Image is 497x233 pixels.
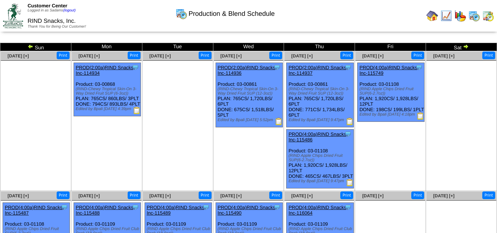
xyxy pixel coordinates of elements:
a: PROD(4:00a)RIND Snacks, Inc-116064 [288,205,347,216]
a: [DATE] [+] [291,53,313,59]
div: (RIND-Chewy Tropical Skin-On 3-Way Dried Fruit SUP (12-3oz)) [288,87,353,96]
img: ZoRoCo_Logo(Green%26Foil)%20jpg.webp [3,3,23,28]
a: PROD(2:00a)RIND Snacks, Inc-114936 [218,65,277,76]
img: Tooltip [132,204,139,211]
img: Production Report [275,118,283,125]
span: Logged in as Sadams [28,8,76,13]
img: Production Report [133,107,141,114]
a: PROD(4:00a)RIND Snacks, Inc-115486 [288,131,347,142]
div: Product: 03-00868 PLAN: 765CS / 860LBS / 3PLT DONE: 794CS / 893LBS / 4PLT [74,63,141,116]
a: PROD(4:00a)RIND Snacks, Inc-115490 [218,205,277,216]
a: (logout) [63,8,76,13]
a: PROD(2:00a)RIND Snacks, Inc-114937 [288,65,347,76]
img: line_graph.gif [440,10,452,22]
img: Tooltip [344,204,352,211]
img: calendarprod.gif [175,8,187,20]
div: (RIND-Chewy Tropical Skin-On 3-Way Dried Fruit SUP (12-3oz)) [218,87,283,96]
img: Tooltip [273,204,281,211]
a: PROD(4:00a)RIND Snacks, Inc-115488 [76,205,135,216]
div: Edited by Bpali [DATE] 9:47pm [288,179,353,183]
div: Product: 03-01108 PLAN: 1,920CS / 1,928LBS / 12PLT DONE: 198CS / 199LBS / 1PLT [358,63,425,122]
div: Edited by Bpali [DATE] 4:39pm [76,107,141,111]
a: [DATE] [+] [7,53,29,59]
span: Production & Blend Schedule [189,10,275,18]
button: Print [340,52,353,59]
button: Print [482,191,495,199]
img: Tooltip [415,64,423,71]
a: [DATE] [+] [433,53,454,59]
button: Print [482,52,495,59]
a: [DATE] [+] [149,193,171,198]
a: [DATE] [+] [220,193,242,198]
td: Fri [355,43,426,51]
button: Print [340,191,353,199]
a: PROD(4:00a)RIND Snacks, Inc-115489 [147,205,206,216]
div: Edited by Bpali [DATE] 9:47pm [288,118,353,122]
div: Edited by Bpali [DATE] 4:18pm [359,112,424,117]
a: [DATE] [+] [291,193,313,198]
div: Product: 03-00861 PLAN: 765CS / 1,720LBS / 6PLT DONE: 771CS / 1,734LBS / 6PLT [287,63,354,127]
button: Print [57,191,70,199]
div: (RIND Apple Chips Dried Fruit SUP(6-2.7oz)) [359,87,424,96]
button: Print [57,52,70,59]
a: [DATE] [+] [149,53,171,59]
a: [DATE] [+] [362,193,384,198]
img: calendarinout.gif [482,10,494,22]
a: [DATE] [+] [78,53,100,59]
span: RIND Snacks, Inc. [28,18,76,24]
button: Print [199,191,212,199]
button: Print [411,52,424,59]
a: [DATE] [+] [7,193,29,198]
td: Sun [0,43,71,51]
div: (RIND-Chewy Tropical Skin-On 3-Way Dried Fruit SUP (6-3oz)) [76,87,141,96]
img: graph.gif [454,10,466,22]
div: Edited by Bpali [DATE] 5:52pm [218,118,283,122]
span: Customer Center [28,3,67,8]
img: arrowleft.gif [28,43,33,49]
a: [DATE] [+] [433,193,454,198]
img: Tooltip [202,204,210,211]
button: Print [199,52,212,59]
td: Tue [142,43,213,51]
img: Tooltip [132,64,139,71]
img: home.gif [426,10,438,22]
img: arrowright.gif [463,43,469,49]
a: PROD(2:00a)RIND Snacks, Inc-114934 [76,65,135,76]
a: [DATE] [+] [362,53,384,59]
img: Production Report [346,179,354,186]
div: Product: 03-01108 PLAN: 1,920CS / 1,928LBS / 12PLT DONE: 465CS / 467LBS / 3PLT [287,130,354,188]
button: Print [128,191,141,199]
td: Sat [426,43,497,51]
img: calendarprod.gif [468,10,480,22]
a: [DATE] [+] [78,193,100,198]
img: Production Report [417,112,424,120]
a: PROD(4:00a)RIND Snacks, Inc-115749 [359,65,418,76]
td: Mon [71,43,142,51]
img: Tooltip [273,64,281,71]
a: [DATE] [+] [220,53,242,59]
a: PROD(4:00a)RIND Snacks, Inc-115487 [5,205,64,216]
td: Thu [284,43,355,51]
button: Print [128,52,141,59]
div: Product: 03-00861 PLAN: 765CS / 1,720LBS / 6PLT DONE: 675CS / 1,518LBS / 5PLT [216,63,283,127]
button: Print [269,191,282,199]
img: Production Report [346,118,354,125]
img: Tooltip [61,204,68,211]
button: Print [269,52,282,59]
td: Wed [213,43,284,51]
button: Print [411,191,424,199]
